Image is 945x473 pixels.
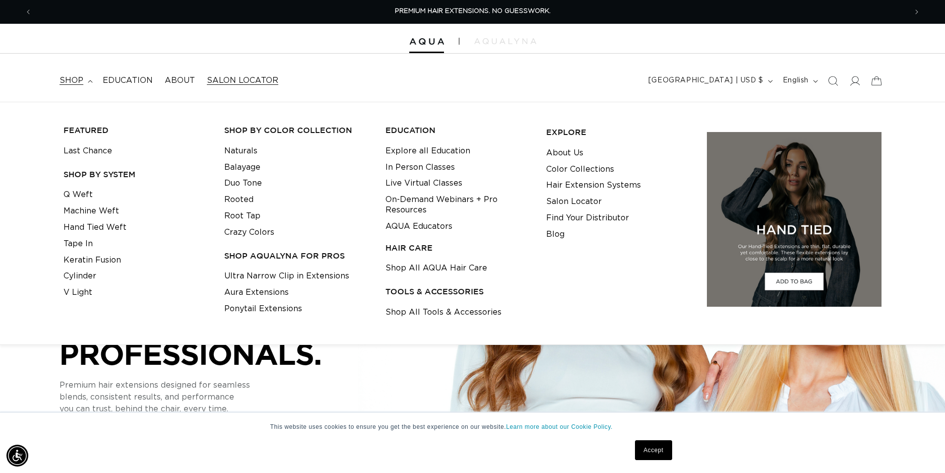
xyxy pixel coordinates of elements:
a: Balayage [224,159,260,176]
a: Live Virtual Classes [385,175,462,192]
h3: TOOLS & ACCESSORIES [385,286,531,297]
h3: Shop AquaLyna for Pros [224,251,370,261]
button: Next announcement [906,2,928,21]
a: Blog [546,226,565,243]
a: Shop All AQUA Hair Care [385,260,487,276]
h3: FEATURED [63,125,209,135]
span: PREMIUM HAIR EXTENSIONS. NO GUESSWORK. [395,8,551,14]
a: On-Demand Webinars + Pro Resources [385,192,531,218]
span: [GEOGRAPHIC_DATA] | USD $ [648,75,763,86]
h3: EDUCATION [385,125,531,135]
a: About Us [546,145,583,161]
a: Find Your Distributor [546,210,629,226]
a: Cylinder [63,268,96,284]
a: Explore all Education [385,143,470,159]
span: Education [103,75,153,86]
span: shop [60,75,83,86]
h3: EXPLORE [546,127,692,137]
h3: SHOP BY SYSTEM [63,169,209,180]
a: Keratin Fusion [63,252,121,269]
a: Duo Tone [224,175,262,192]
summary: Search [822,70,844,92]
a: Hand Tied Weft [63,219,126,236]
div: Accessibility Menu [6,445,28,467]
button: English [777,71,822,90]
a: Tape In [63,236,93,252]
span: About [165,75,195,86]
a: In Person Classes [385,159,455,176]
a: Color Collections [546,161,614,178]
a: Naturals [224,143,257,159]
a: Machine Weft [63,203,119,219]
h3: Shop by Color Collection [224,125,370,135]
a: Shop All Tools & Accessories [385,304,502,321]
iframe: Chat Widget [895,425,945,473]
button: [GEOGRAPHIC_DATA] | USD $ [642,71,777,90]
img: Aqua Hair Extensions [409,38,444,45]
a: Aura Extensions [224,284,289,301]
a: Q Weft [63,187,93,203]
a: Root Tap [224,208,260,224]
a: Education [97,69,159,92]
a: About [159,69,201,92]
p: Premium hair extensions designed for seamless blends, consistent results, and performance you can... [60,379,357,415]
a: Last Chance [63,143,112,159]
a: Rooted [224,192,253,208]
a: Ultra Narrow Clip in Extensions [224,268,349,284]
h3: HAIR CARE [385,243,531,253]
summary: shop [54,69,97,92]
a: Salon Locator [546,194,602,210]
a: Accept [635,440,672,460]
a: Crazy Colors [224,224,274,241]
a: V Light [63,284,92,301]
p: This website uses cookies to ensure you get the best experience on our website. [270,422,675,431]
a: Hair Extension Systems [546,177,641,194]
a: AQUA Educators [385,218,452,235]
img: aqualyna.com [474,38,536,44]
a: Salon Locator [201,69,284,92]
span: Salon Locator [207,75,278,86]
a: Learn more about our Cookie Policy. [506,423,613,430]
a: Ponytail Extensions [224,301,302,317]
button: Previous announcement [17,2,39,21]
span: English [783,75,809,86]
